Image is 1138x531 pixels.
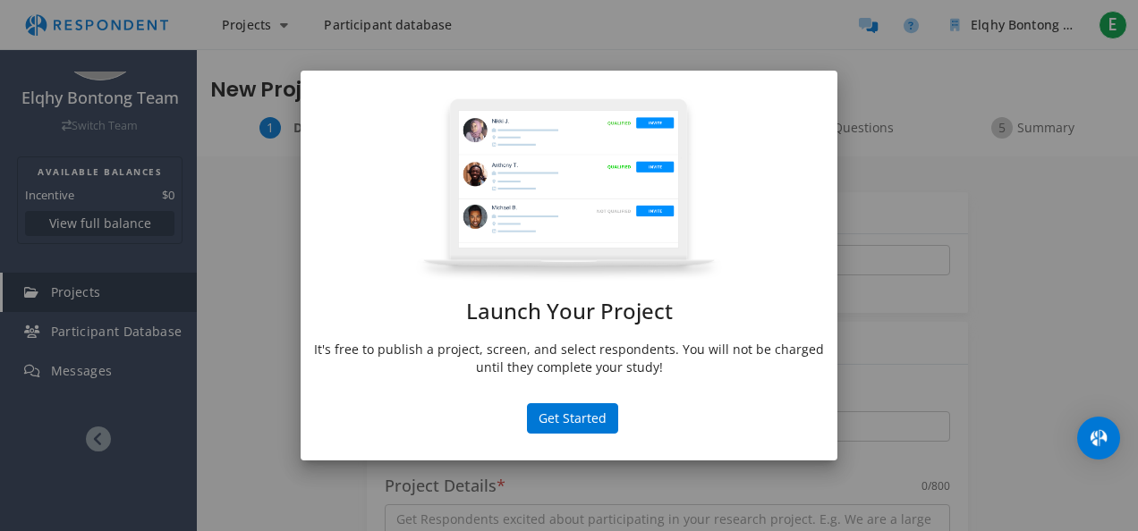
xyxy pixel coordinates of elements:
[314,299,824,323] h1: Launch Your Project
[301,71,837,461] md-dialog: Launch Your ...
[1077,417,1120,459] div: Open Intercom Messenger
[314,341,824,376] p: It's free to publish a project, screen, and select respondents. You will not be charged until the...
[527,403,618,434] button: Get Started
[416,97,722,282] img: project-modal.png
